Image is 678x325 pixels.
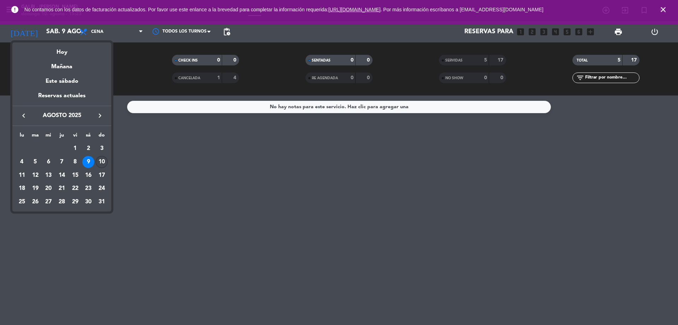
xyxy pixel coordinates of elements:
[95,155,108,169] td: 10 de agosto de 2025
[29,169,42,182] td: 12 de agosto de 2025
[16,182,28,195] div: 18
[95,195,108,209] td: 31 de agosto de 2025
[42,169,54,181] div: 13
[16,196,28,208] div: 25
[42,195,55,209] td: 27 de agosto de 2025
[96,143,108,155] div: 3
[29,131,42,142] th: martes
[12,57,111,71] div: Mañana
[42,131,55,142] th: miércoles
[69,182,82,195] td: 22 de agosto de 2025
[82,155,95,169] td: 9 de agosto de 2025
[95,131,108,142] th: domingo
[55,155,69,169] td: 7 de agosto de 2025
[96,111,104,120] i: keyboard_arrow_right
[29,156,41,168] div: 5
[82,182,94,195] div: 23
[69,195,82,209] td: 29 de agosto de 2025
[56,156,68,168] div: 7
[42,196,54,208] div: 27
[56,182,68,195] div: 21
[82,156,94,168] div: 9
[82,196,94,208] div: 30
[94,111,106,120] button: keyboard_arrow_right
[55,169,69,182] td: 14 de agosto de 2025
[30,111,94,120] span: agosto 2025
[69,155,82,169] td: 8 de agosto de 2025
[29,196,41,208] div: 26
[55,195,69,209] td: 28 de agosto de 2025
[17,111,30,120] button: keyboard_arrow_left
[96,156,108,168] div: 10
[82,142,95,155] td: 2 de agosto de 2025
[69,169,82,182] td: 15 de agosto de 2025
[42,156,54,168] div: 6
[16,156,28,168] div: 4
[69,131,82,142] th: viernes
[12,71,111,91] div: Este sábado
[56,169,68,181] div: 14
[16,169,28,181] div: 11
[95,169,108,182] td: 17 de agosto de 2025
[96,196,108,208] div: 31
[69,196,81,208] div: 29
[29,155,42,169] td: 5 de agosto de 2025
[95,182,108,195] td: 24 de agosto de 2025
[15,195,29,209] td: 25 de agosto de 2025
[55,182,69,195] td: 21 de agosto de 2025
[15,169,29,182] td: 11 de agosto de 2025
[55,131,69,142] th: jueves
[96,169,108,181] div: 17
[82,195,95,209] td: 30 de agosto de 2025
[12,91,111,106] div: Reservas actuales
[29,182,41,195] div: 19
[56,196,68,208] div: 28
[15,182,29,195] td: 18 de agosto de 2025
[82,169,95,182] td: 16 de agosto de 2025
[29,169,41,181] div: 12
[69,169,81,181] div: 15
[82,143,94,155] div: 2
[42,182,55,195] td: 20 de agosto de 2025
[12,42,111,57] div: Hoy
[69,143,81,155] div: 1
[42,169,55,182] td: 13 de agosto de 2025
[15,142,69,155] td: AGO.
[42,182,54,195] div: 20
[69,142,82,155] td: 1 de agosto de 2025
[69,182,81,195] div: 22
[15,155,29,169] td: 4 de agosto de 2025
[69,156,81,168] div: 8
[42,155,55,169] td: 6 de agosto de 2025
[15,131,29,142] th: lunes
[95,142,108,155] td: 3 de agosto de 2025
[29,195,42,209] td: 26 de agosto de 2025
[29,182,42,195] td: 19 de agosto de 2025
[96,182,108,195] div: 24
[19,111,28,120] i: keyboard_arrow_left
[82,131,95,142] th: sábado
[82,169,94,181] div: 16
[82,182,95,195] td: 23 de agosto de 2025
